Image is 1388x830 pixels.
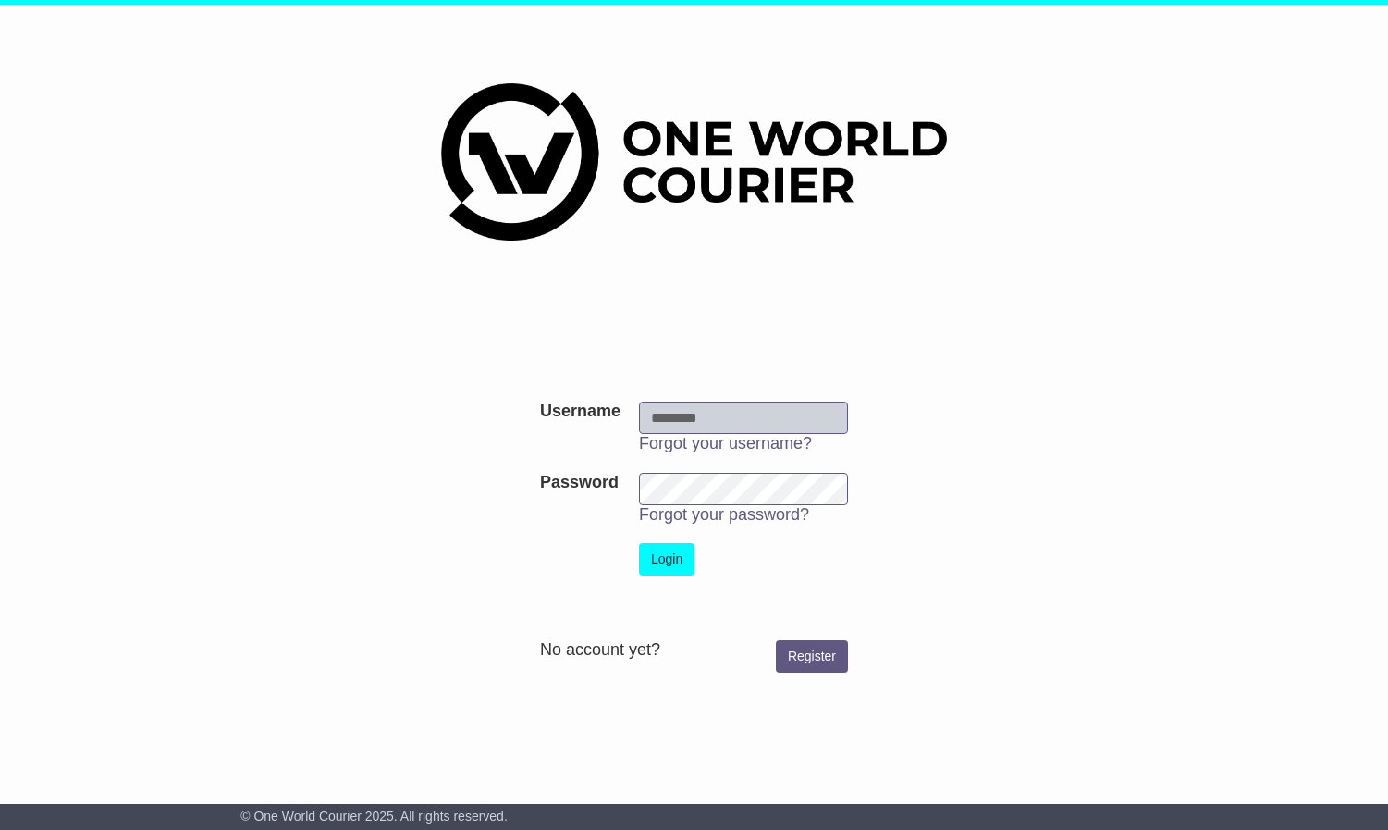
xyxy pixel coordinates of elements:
[776,640,848,673] a: Register
[639,543,694,576] button: Login
[240,809,508,824] span: © One World Courier 2025. All rights reserved.
[540,402,620,422] label: Username
[540,473,619,493] label: Password
[540,640,848,661] div: No account yet?
[639,505,809,524] a: Forgot your password?
[441,83,946,241] img: One World
[639,434,812,452] a: Forgot your username?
